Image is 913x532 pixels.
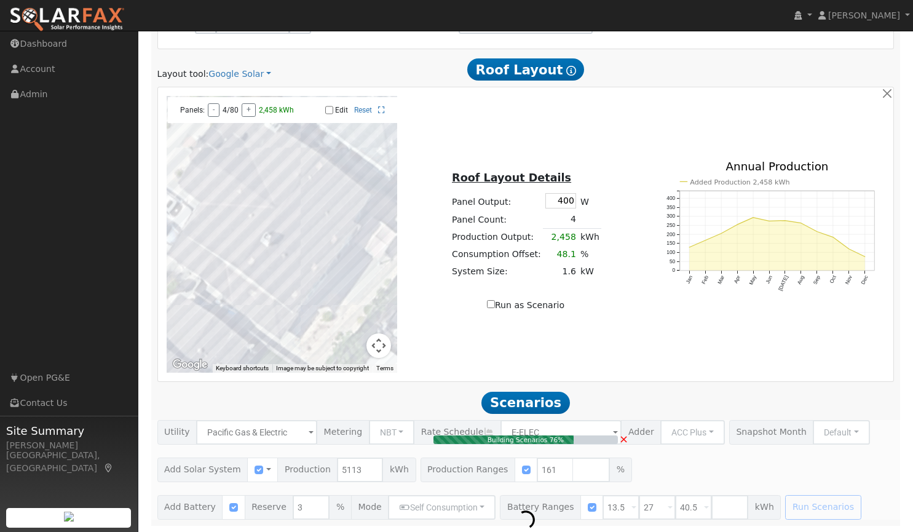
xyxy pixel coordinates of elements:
u: Roof Layout Details [452,172,571,184]
td: Panel Count: [450,211,543,229]
button: - [208,103,219,117]
span: Layout tool: [157,69,209,79]
td: 48.1 [543,246,578,263]
text: Dec [860,274,869,285]
td: 1.6 [543,263,578,280]
label: Edit [335,106,348,114]
circle: onclick="" [816,231,818,232]
circle: onclick="" [736,223,738,225]
circle: onclick="" [832,236,834,238]
img: Google [170,357,210,373]
circle: onclick="" [864,256,866,258]
span: Panels: [180,106,205,114]
img: SolarFax [9,7,125,33]
text: Apr [733,274,742,284]
td: 4 [543,211,578,229]
text: 50 [670,258,676,264]
circle: onclick="" [784,220,786,221]
circle: onclick="" [704,239,706,241]
text: Nov [844,274,854,285]
div: [PERSON_NAME] [6,439,132,452]
text: Sep [812,274,821,285]
text: 150 [666,240,675,246]
button: Map camera controls [366,333,391,358]
td: Consumption Offset: [450,246,543,263]
circle: onclick="" [720,232,722,234]
img: retrieve [64,512,74,522]
span: 4/80 [223,106,239,114]
td: kWh [578,228,601,246]
text: 400 [666,195,675,201]
i: Show Help [566,66,576,76]
circle: onclick="" [848,248,850,250]
a: Map [103,463,114,473]
text: Jun [764,274,773,285]
span: Image may be subject to copyright [276,365,369,371]
text: 250 [666,222,675,228]
span: Roof Layout [467,58,585,81]
td: Panel Output: [450,191,543,210]
span: Scenarios [481,392,569,414]
span: Site Summary [6,423,132,439]
a: Reset [354,106,372,114]
label: Run as Scenario [487,299,564,312]
td: W [578,191,601,210]
text: Jan [684,274,694,285]
circle: onclick="" [768,220,770,222]
a: Cancel [619,431,628,447]
a: Open this area in Google Maps (opens a new window) [170,357,210,373]
text: 200 [666,231,675,237]
td: System Size: [450,263,543,280]
text: Added Production 2,458 kWh [690,178,790,186]
td: kW [578,263,601,280]
circle: onclick="" [752,216,754,218]
text: Annual Production [726,160,829,173]
td: 2,458 [543,228,578,246]
a: Terms (opens in new tab) [376,365,393,371]
text: May [748,274,757,285]
text: Oct [828,274,837,284]
a: Full Screen [378,106,385,114]
text: 100 [666,249,675,255]
input: Run as Scenario [487,300,495,308]
a: Google Solar [208,68,271,81]
div: Building Scenarios 76% [433,435,618,445]
span: [PERSON_NAME] [828,10,900,20]
text: 300 [666,213,675,219]
circle: onclick="" [688,246,690,248]
text: Mar [716,274,725,285]
text: [DATE] [777,274,789,292]
button: + [242,103,256,117]
text: Aug [796,274,805,285]
span: 2,458 kWh [259,106,294,114]
td: Production Output: [450,228,543,246]
button: Keyboard shortcuts [216,364,269,373]
circle: onclick="" [800,222,802,224]
div: [GEOGRAPHIC_DATA], [GEOGRAPHIC_DATA] [6,449,132,475]
text: 0 [672,267,675,273]
text: Feb [700,274,709,285]
text: 350 [666,204,675,210]
td: % [578,246,601,263]
span: × [619,432,628,445]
